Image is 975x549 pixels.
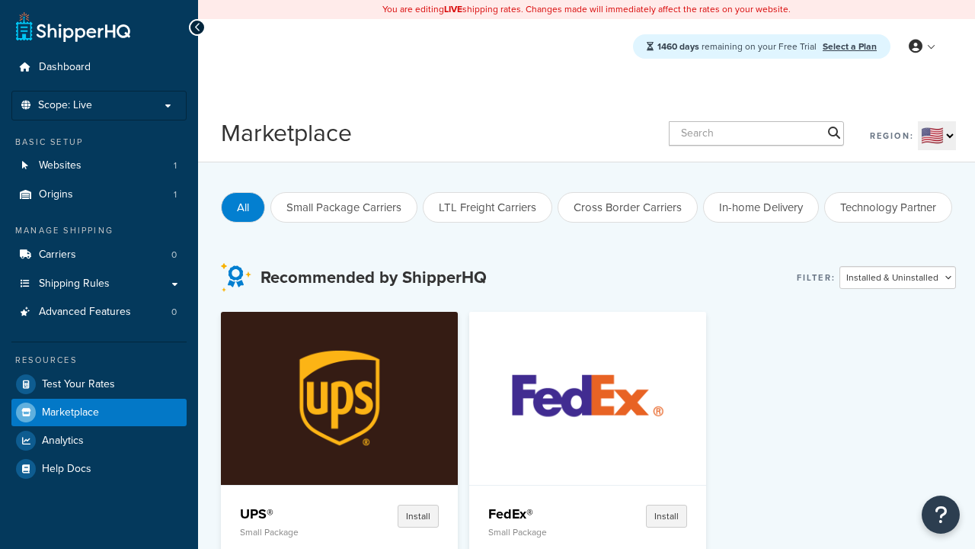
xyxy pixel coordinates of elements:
span: Websites [39,159,82,172]
span: Dashboard [39,61,91,74]
h4: FedEx® [488,505,590,523]
strong: 1460 days [657,40,699,53]
label: Region: [870,125,914,146]
a: Marketplace [11,399,187,426]
a: Origins1 [11,181,187,209]
a: Select a Plan [823,40,877,53]
a: Websites1 [11,152,187,180]
button: Cross Border Carriers [558,192,698,223]
span: Marketplace [42,406,99,419]
a: Carriers0 [11,241,187,269]
a: Test Your Rates [11,371,187,398]
img: FedEx® [480,312,695,484]
li: Carriers [11,241,187,269]
button: Technology Partner [824,192,952,223]
img: UPS® [232,312,447,484]
button: In-home Delivery [703,192,819,223]
p: Small Package [488,527,590,538]
button: Install [646,505,687,528]
a: Shipping Rules [11,270,187,298]
span: Help Docs [42,463,91,476]
button: Small Package Carriers [270,192,417,223]
a: Analytics [11,427,187,454]
li: Origins [11,181,187,209]
span: Scope: Live [38,99,92,112]
h3: Recommended by ShipperHQ [261,268,487,287]
label: Filter: [797,267,836,288]
li: Websites [11,152,187,180]
span: 0 [171,306,177,319]
span: Test Your Rates [42,378,115,391]
h1: Marketplace [221,116,352,150]
span: Advanced Features [39,306,131,319]
span: Carriers [39,249,76,262]
button: Open Resource Center [922,496,960,534]
span: 1 [174,188,177,201]
button: Install [398,505,439,528]
span: remaining on your Free Trial [657,40,819,53]
span: Shipping Rules [39,278,110,291]
p: Small Package [240,527,341,538]
input: Search [669,121,844,146]
a: Advanced Features0 [11,298,187,326]
div: Manage Shipping [11,224,187,237]
button: LTL Freight Carriers [423,192,552,223]
h4: UPS® [240,505,341,523]
button: All [221,192,265,223]
a: Help Docs [11,455,187,483]
span: Analytics [42,435,84,448]
span: Origins [39,188,73,201]
a: Dashboard [11,53,187,82]
span: 1 [174,159,177,172]
div: Basic Setup [11,136,187,149]
b: LIVE [444,2,462,16]
span: 0 [171,249,177,262]
div: Resources [11,354,187,367]
li: Advanced Features [11,298,187,326]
